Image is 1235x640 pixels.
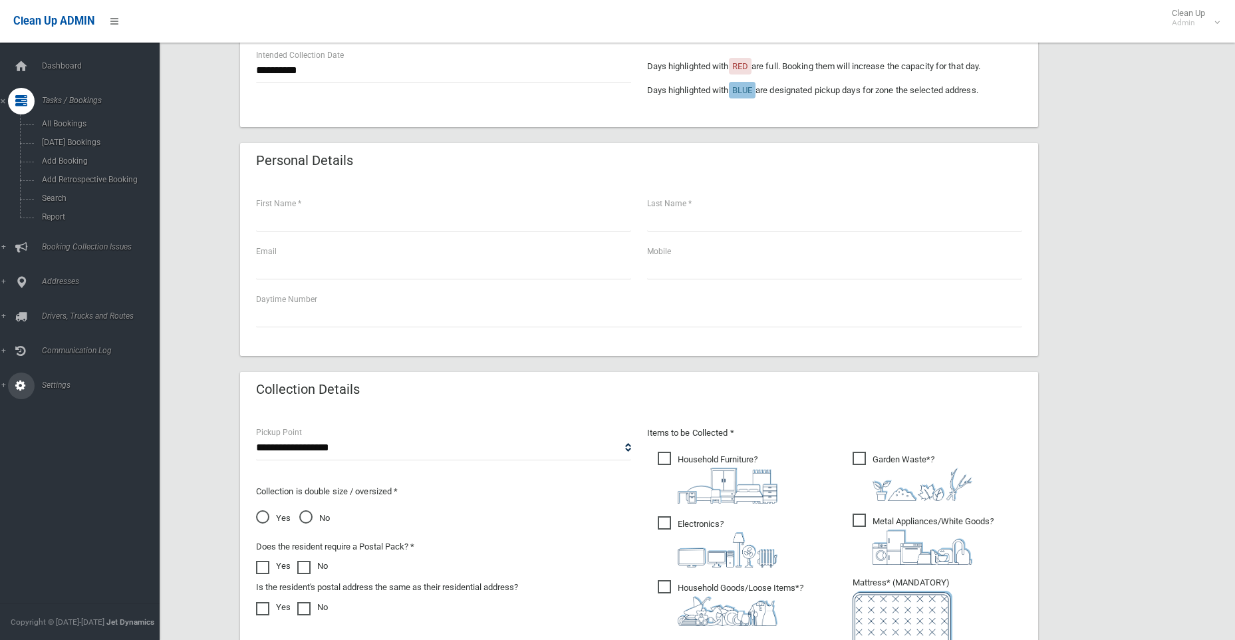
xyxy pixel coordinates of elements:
[1165,8,1218,28] span: Clean Up
[299,510,330,526] span: No
[38,277,170,286] span: Addresses
[678,519,777,567] i: ?
[240,377,376,402] header: Collection Details
[732,85,752,95] span: BLUE
[873,530,972,565] img: 36c1b0289cb1767239cdd3de9e694f19.png
[678,583,803,626] i: ?
[256,510,291,526] span: Yes
[38,346,170,355] span: Communication Log
[678,468,777,504] img: aa9efdbe659d29b613fca23ba79d85cb.png
[678,532,777,567] img: 394712a680b73dbc3d2a6a3a7ffe5a07.png
[853,514,994,565] span: Metal Appliances/White Goods
[38,212,158,222] span: Report
[873,454,972,501] i: ?
[38,242,170,251] span: Booking Collection Issues
[256,579,518,595] label: Is the resident's postal address the same as their residential address?
[256,599,291,615] label: Yes
[732,61,748,71] span: RED
[873,468,972,501] img: 4fd8a5c772b2c999c83690221e5242e0.png
[647,82,1022,98] p: Days highlighted with are designated pickup days for zone the selected address.
[256,539,414,555] label: Does the resident require a Postal Pack? *
[38,381,170,390] span: Settings
[873,516,994,565] i: ?
[658,516,777,567] span: Electronics
[38,311,170,321] span: Drivers, Trucks and Routes
[38,156,158,166] span: Add Booking
[11,617,104,627] span: Copyright © [DATE]-[DATE]
[647,425,1022,441] p: Items to be Collected *
[647,59,1022,75] p: Days highlighted with are full. Booking them will increase the capacity for that day.
[256,558,291,574] label: Yes
[38,138,158,147] span: [DATE] Bookings
[13,15,94,27] span: Clean Up ADMIN
[256,484,631,500] p: Collection is double size / oversized *
[297,599,328,615] label: No
[658,452,777,504] span: Household Furniture
[106,617,154,627] strong: Jet Dynamics
[38,119,158,128] span: All Bookings
[678,596,777,626] img: b13cc3517677393f34c0a387616ef184.png
[38,175,158,184] span: Add Retrospective Booking
[38,194,158,203] span: Search
[658,580,803,626] span: Household Goods/Loose Items*
[38,61,170,71] span: Dashboard
[240,148,369,174] header: Personal Details
[678,454,777,504] i: ?
[297,558,328,574] label: No
[853,452,972,501] span: Garden Waste*
[38,96,170,105] span: Tasks / Bookings
[1172,18,1205,28] small: Admin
